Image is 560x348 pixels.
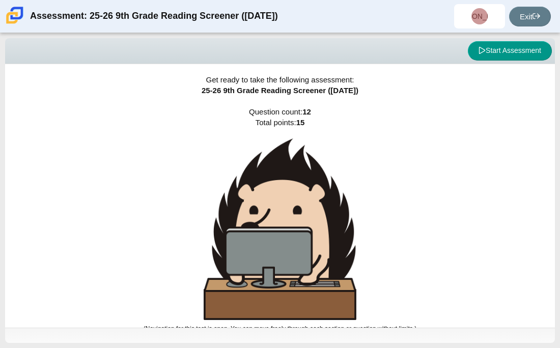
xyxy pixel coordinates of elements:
[509,7,551,26] a: Exit
[4,19,25,27] a: Carmen School of Science & Technology
[30,4,278,28] div: Assessment: 25-26 9th Grade Reading Screener ([DATE])
[204,138,356,320] img: hedgehog-behind-computer-large.png
[468,41,552,61] button: Start Assessment
[202,86,358,95] span: 25-26 9th Grade Reading Screener ([DATE])
[451,13,509,20] span: [PERSON_NAME]
[4,5,25,26] img: Carmen School of Science & Technology
[144,107,416,332] span: Question count: Total points:
[296,118,305,127] b: 15
[302,107,311,116] b: 12
[144,325,416,332] small: (Navigation for this test is open. You can move freely through each section or question without l...
[206,75,354,84] span: Get ready to take the following assessment:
